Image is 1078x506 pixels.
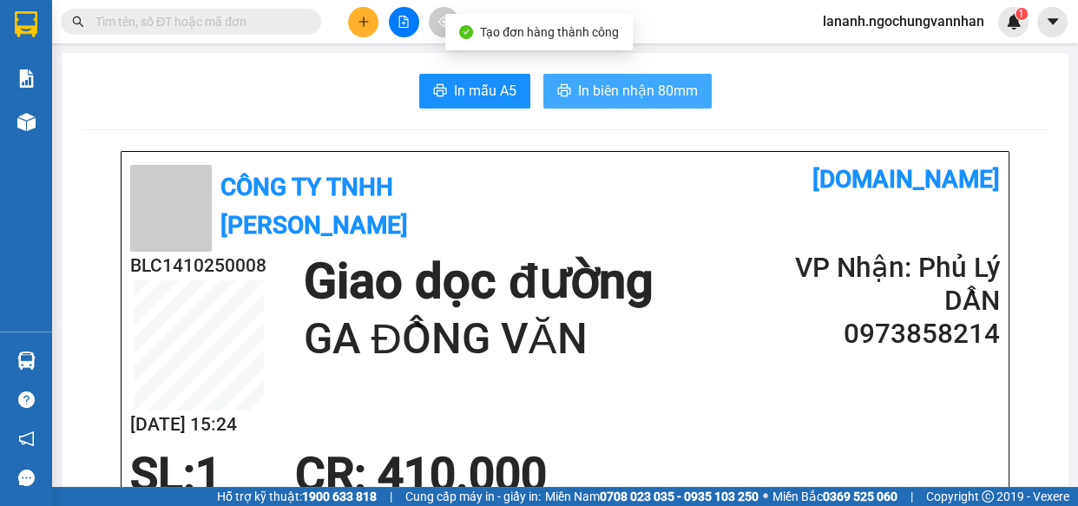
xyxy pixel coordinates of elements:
[480,25,619,39] span: Tạo đơn hàng thành công
[1045,14,1061,30] span: caret-down
[557,83,571,100] span: printer
[130,252,266,280] h2: BLC1410250008
[72,16,84,28] span: search
[220,173,408,240] b: Công ty TNHH [PERSON_NAME]
[1016,8,1028,20] sup: 1
[390,487,392,506] span: |
[405,487,541,506] span: Cung cấp máy in - giấy in:
[578,80,698,102] span: In biên nhận 80mm
[10,101,146,129] h2: BLC1410250007
[217,487,377,506] span: Hỗ trợ kỹ thuật:
[772,487,897,506] span: Miền Bắc
[130,411,266,439] h2: [DATE] 15:24
[543,74,712,108] button: printerIn biên nhận 80mm
[809,10,998,32] span: lananh.ngochungvannhan
[1018,8,1024,20] span: 1
[398,16,410,28] span: file-add
[459,25,473,39] span: check-circle
[433,83,447,100] span: printer
[91,101,320,220] h1: Giao dọc đường
[429,7,459,37] button: aim
[18,470,35,486] span: message
[295,448,547,502] span: CR : 410.000
[17,352,36,370] img: warehouse-icon
[437,16,450,28] span: aim
[1037,7,1068,37] button: caret-down
[95,12,300,31] input: Tìm tên, số ĐT hoặc mã đơn
[18,391,35,408] span: question-circle
[982,490,994,503] span: copyright
[389,7,419,37] button: file-add
[304,312,653,367] h1: GA ĐỒNG VĂN
[18,430,35,447] span: notification
[304,252,653,312] h1: Giao dọc đường
[454,80,516,102] span: In mẫu A5
[792,285,1000,318] h2: DẦN
[792,252,1000,285] h2: VP Nhận: Phủ Lý
[823,490,897,503] strong: 0369 525 060
[15,11,37,37] img: logo-vxr
[348,7,378,37] button: plus
[792,318,1000,351] h2: 0973858214
[358,16,370,28] span: plus
[71,22,259,89] b: Công ty TNHH [PERSON_NAME]
[419,74,530,108] button: printerIn mẫu A5
[910,487,913,506] span: |
[763,493,768,500] span: ⚪️
[545,487,759,506] span: Miền Nam
[195,448,221,502] span: 1
[17,69,36,88] img: solution-icon
[232,14,419,43] b: [DOMAIN_NAME]
[1006,14,1022,30] img: icon-new-feature
[17,113,36,131] img: warehouse-icon
[812,165,1000,194] b: [DOMAIN_NAME]
[130,448,195,502] span: SL:
[302,490,377,503] strong: 1900 633 818
[600,490,759,503] strong: 0708 023 035 - 0935 103 250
